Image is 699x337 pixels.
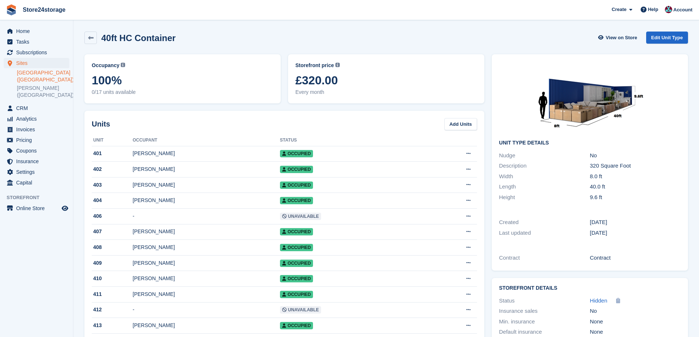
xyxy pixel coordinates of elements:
div: [DATE] [590,229,681,237]
div: [PERSON_NAME] [133,181,280,189]
div: [PERSON_NAME] [133,290,280,298]
a: menu [4,58,69,68]
a: menu [4,124,69,135]
th: Status [280,135,423,146]
span: Help [648,6,658,13]
div: 320 Square Foot [590,162,681,170]
div: 402 [92,165,133,173]
a: menu [4,103,69,113]
a: Store24storage [20,4,69,16]
span: Occupied [280,291,313,298]
div: [PERSON_NAME] [133,259,280,267]
span: View on Store [606,34,637,41]
div: [PERSON_NAME] [133,322,280,329]
span: Unavailable [280,213,321,220]
span: Occupied [280,260,313,267]
img: George [665,6,672,13]
div: 407 [92,228,133,235]
div: 406 [92,212,133,220]
a: Add Units [444,118,477,130]
span: Occupied [280,182,313,189]
div: Height [499,193,590,202]
td: - [133,209,280,224]
a: menu [4,37,69,47]
span: Capital [16,177,60,188]
div: 404 [92,197,133,204]
div: 401 [92,150,133,157]
img: icon-info-grey-7440780725fd019a000dd9b08b2336e03edf1995a4989e88bcd33f0948082b44.svg [335,63,340,67]
span: Occupied [280,322,313,329]
th: Unit [92,135,133,146]
a: menu [4,47,69,58]
a: Hidden [590,297,608,305]
div: [PERSON_NAME] [133,150,280,157]
span: Occupied [280,275,313,282]
div: Description [499,162,590,170]
img: icon-info-grey-7440780725fd019a000dd9b08b2336e03edf1995a4989e88bcd33f0948082b44.svg [121,63,125,67]
a: View on Store [597,32,640,44]
div: [PERSON_NAME] [133,165,280,173]
div: 9.6 ft [590,193,681,202]
div: Width [499,172,590,181]
span: Coupons [16,146,60,156]
a: menu [4,167,69,177]
span: Hidden [590,297,608,304]
a: menu [4,203,69,213]
span: Occupied [280,244,313,251]
a: Edit Unit Type [646,32,688,44]
span: £320.00 [295,74,477,87]
span: Tasks [16,37,60,47]
span: Unavailable [280,306,321,314]
div: Length [499,183,590,191]
span: Occupied [280,150,313,157]
div: [PERSON_NAME] [133,275,280,282]
span: Occupancy [92,62,119,69]
h2: Unit Type details [499,140,681,146]
img: stora-icon-8386f47178a22dfd0bd8f6a31ec36ba5ce8667c1dd55bd0f319d3a0aa187defe.svg [6,4,17,15]
img: 40ft%20HC.png [535,62,645,134]
span: Online Store [16,203,60,213]
div: Contract [590,254,681,262]
div: 411 [92,290,133,298]
span: CRM [16,103,60,113]
span: Occupied [280,197,313,204]
div: Insurance sales [499,307,590,315]
span: Settings [16,167,60,177]
span: 100% [92,74,273,87]
a: [PERSON_NAME] ([GEOGRAPHIC_DATA]) [17,85,69,99]
span: Insurance [16,156,60,166]
div: Status [499,297,590,305]
div: No [590,307,681,315]
div: No [590,151,681,160]
div: 413 [92,322,133,329]
div: Created [499,218,590,227]
div: 410 [92,275,133,282]
a: menu [4,135,69,145]
td: - [133,302,280,318]
div: [PERSON_NAME] [133,197,280,204]
span: Account [673,6,692,14]
div: None [590,328,681,336]
div: [PERSON_NAME] [133,243,280,251]
div: 40.0 ft [590,183,681,191]
span: Pricing [16,135,60,145]
span: Invoices [16,124,60,135]
a: menu [4,146,69,156]
span: Occupied [280,166,313,173]
div: 403 [92,181,133,189]
div: Last updated [499,229,590,237]
div: Nudge [499,151,590,160]
div: Min. insurance [499,318,590,326]
a: menu [4,26,69,36]
div: Default insurance [499,328,590,336]
span: Storefront [7,194,73,201]
div: 409 [92,259,133,267]
a: menu [4,177,69,188]
div: None [590,318,681,326]
div: 8.0 ft [590,172,681,181]
a: [GEOGRAPHIC_DATA] ([GEOGRAPHIC_DATA]) [17,69,69,83]
span: 0/17 units available [92,88,273,96]
span: Storefront price [295,62,334,69]
span: Sites [16,58,60,68]
h2: Units [92,118,110,129]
